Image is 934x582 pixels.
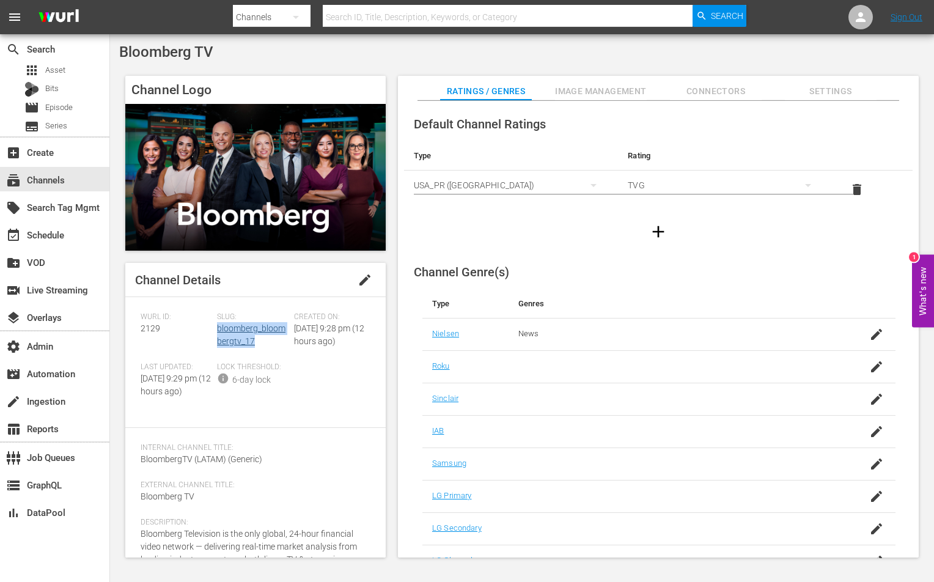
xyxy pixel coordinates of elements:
[670,84,762,99] span: Connectors
[628,168,822,202] div: TVG
[141,312,211,322] span: Wurl ID:
[6,451,21,465] span: Job Queues
[24,63,39,78] span: Asset
[891,12,922,22] a: Sign Out
[350,265,380,295] button: edit
[358,273,372,287] span: edit
[24,119,39,134] span: Series
[141,492,194,501] span: Bloomberg TV
[6,145,21,160] span: Create
[432,329,459,338] a: Nielsen
[232,374,271,386] div: 6-day lock
[6,283,21,298] span: Live Streaming
[294,323,364,346] span: [DATE] 9:28 pm (12 hours ago)
[7,10,22,24] span: menu
[414,168,608,202] div: USA_PR ([GEOGRAPHIC_DATA])
[141,454,262,464] span: BloombergTV (LATAM) (Generic)
[125,76,386,104] h4: Channel Logo
[693,5,746,27] button: Search
[618,141,832,171] th: Rating
[6,228,21,243] span: Schedule
[422,289,509,319] th: Type
[432,523,482,532] a: LG Secondary
[850,182,864,197] span: delete
[6,506,21,520] span: DataPool
[432,556,473,565] a: LG Channel
[414,117,546,131] span: Default Channel Ratings
[141,529,357,564] span: Bloomberg Television is the only global, 24-hour financial video network — delivering real-time m...
[141,443,364,453] span: Internal Channel Title:
[909,252,919,262] div: 1
[6,367,21,381] span: Automation
[141,518,364,528] span: Description:
[432,426,444,435] a: IAB
[45,83,59,95] span: Bits
[912,255,934,328] button: Open Feedback Widget
[141,481,364,490] span: External Channel Title:
[125,104,386,251] img: Bloomberg TV
[432,361,450,370] a: Roku
[414,265,509,279] span: Channel Genre(s)
[217,312,287,322] span: Slug:
[6,394,21,409] span: Ingestion
[432,491,471,500] a: LG Primary
[785,84,877,99] span: Settings
[404,141,618,171] th: Type
[24,100,39,115] span: Episode
[45,64,65,76] span: Asset
[6,311,21,325] span: Overlays
[842,175,872,204] button: delete
[24,82,39,97] div: Bits
[217,372,229,385] span: info
[45,120,67,132] span: Series
[6,256,21,270] span: VOD
[555,84,647,99] span: Image Management
[217,323,285,346] a: bloomberg_bloombergtv_17
[6,173,21,188] span: Channels
[135,273,221,287] span: Channel Details
[45,101,73,114] span: Episode
[404,141,913,208] table: simple table
[6,42,21,57] span: Search
[141,363,211,372] span: Last Updated:
[141,374,211,396] span: [DATE] 9:29 pm (12 hours ago)
[6,201,21,215] span: Search Tag Mgmt
[29,3,88,32] img: ans4CAIJ8jUAAAAAAAAAAAAAAAAAAAAAAAAgQb4GAAAAAAAAAAAAAAAAAAAAAAAAJMjXAAAAAAAAAAAAAAAAAAAAAAAAgAT5G...
[509,289,844,319] th: Genres
[6,478,21,493] span: GraphQL
[6,422,21,437] span: Reports
[711,5,743,27] span: Search
[217,363,287,372] span: Lock Threshold:
[141,323,160,333] span: 2129
[119,43,213,61] span: Bloomberg TV
[6,339,21,354] span: Admin
[432,394,458,403] a: Sinclair
[432,459,466,468] a: Samsung
[440,84,532,99] span: Ratings / Genres
[294,312,364,322] span: Created On:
